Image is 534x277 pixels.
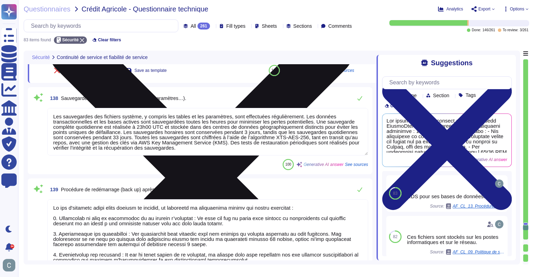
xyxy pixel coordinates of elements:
[438,6,463,12] button: Analytics
[478,7,491,11] span: Export
[24,6,71,12] span: Questionnaires
[510,7,524,11] span: Options
[483,28,495,32] span: 146 / 261
[293,24,312,28] span: Sections
[47,96,58,101] span: 138
[407,234,505,245] div: Ces fichiers sont stockés sur les postes informatiques et sur le réseau.
[24,38,51,42] div: 83 items found
[345,162,368,167] span: See sources
[197,23,210,30] div: 261
[10,244,14,249] div: 9+
[62,38,79,42] span: Sécurité
[453,250,505,254] span: AF_CL_09. Politique de sécurité des technologies de l’information (charte informatique) V2.6.pdf
[272,68,277,72] span: 100
[27,20,178,32] input: Search by keywords
[3,259,15,271] img: user
[393,191,397,195] span: 83
[47,187,58,192] span: 139
[82,6,209,12] span: Crédit Agricole - Questionnaire technique
[262,24,277,28] span: Sheets
[98,38,121,42] span: Clear filters
[328,24,352,28] span: Comments
[472,28,481,32] span: Done:
[32,55,50,60] span: Sécurité
[495,220,503,228] img: user
[503,28,518,32] span: To review:
[430,249,505,255] span: Source:
[386,77,511,89] input: Search by keywords
[446,7,463,11] span: Analytics
[47,108,368,156] textarea: Les sauvegardes des fichiers système, y compris les tables et les paramètres, sont effectuées rég...
[191,24,196,28] span: All
[1,258,20,273] button: user
[226,24,245,28] span: Fill types
[520,28,528,32] span: 3 / 261
[285,162,291,166] span: 100
[57,55,147,60] span: Continuité de service et fiabilité de service
[393,235,397,239] span: 82
[495,179,503,188] img: user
